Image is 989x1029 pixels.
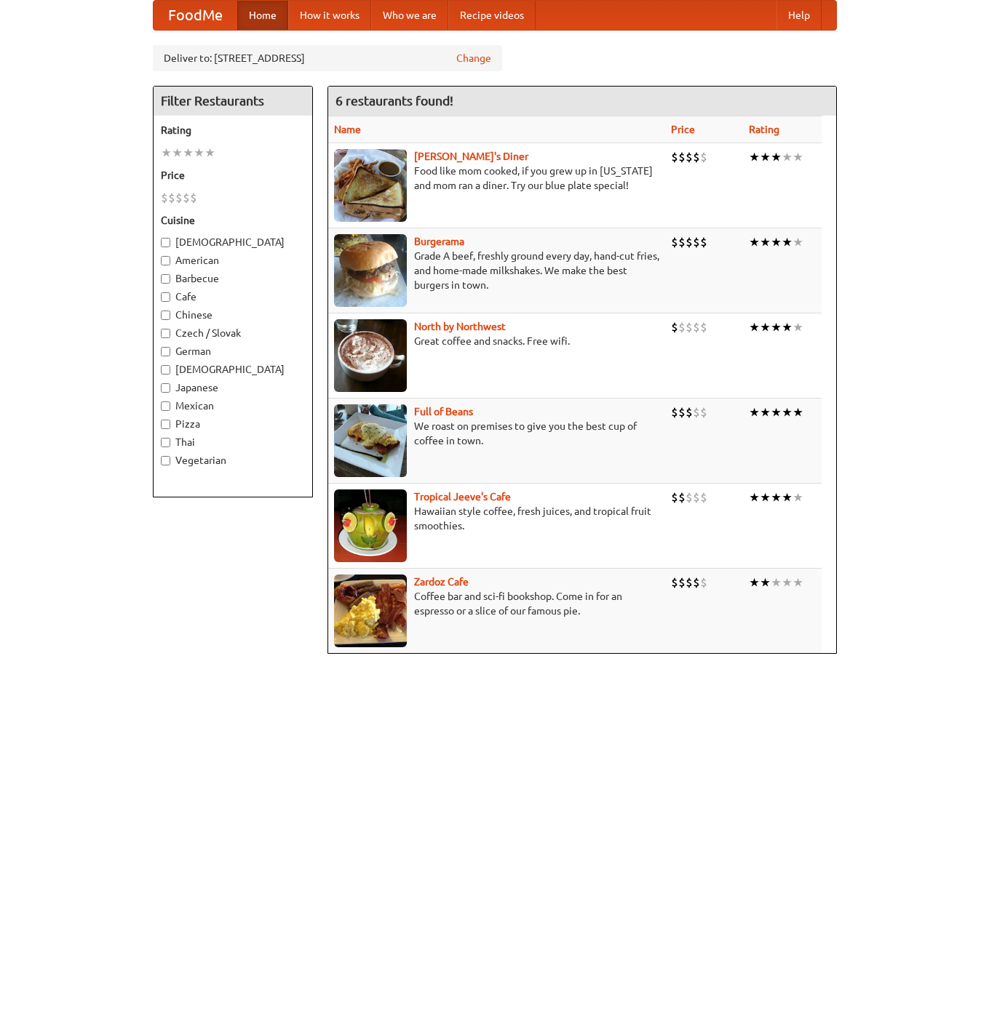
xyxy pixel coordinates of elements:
[686,319,693,335] li: $
[700,489,707,505] li: $
[414,406,473,417] a: Full of Beans
[175,190,183,206] li: $
[776,1,822,30] a: Help
[172,145,183,161] li: ★
[161,383,170,393] input: Japanese
[161,326,305,340] label: Czech / Slovak
[161,438,170,447] input: Thai
[693,319,700,335] li: $
[678,574,686,590] li: $
[693,149,700,165] li: $
[334,574,407,647] img: zardoz.jpg
[183,145,194,161] li: ★
[793,489,803,505] li: ★
[700,319,707,335] li: $
[671,574,678,590] li: $
[161,311,170,320] input: Chinese
[749,574,760,590] li: ★
[782,489,793,505] li: ★
[671,489,678,505] li: $
[161,435,305,449] label: Thai
[334,164,659,193] p: Food like mom cooked, if you grew up in [US_STATE] and mom ran a diner. Try our blue plate special!
[771,404,782,420] li: ★
[686,149,693,165] li: $
[161,235,305,249] label: [DEMOGRAPHIC_DATA]
[693,234,700,250] li: $
[161,256,170,265] input: American
[335,94,453,108] ng-pluralize: 6 restaurants found!
[153,45,502,71] div: Deliver to: [STREET_ADDRESS]
[771,574,782,590] li: ★
[161,344,305,359] label: German
[414,236,464,247] a: Burgerama
[760,234,771,250] li: ★
[671,149,678,165] li: $
[671,404,678,420] li: $
[782,234,793,250] li: ★
[161,362,305,377] label: [DEMOGRAPHIC_DATA]
[448,1,536,30] a: Recipe videos
[771,319,782,335] li: ★
[161,168,305,183] h5: Price
[161,253,305,268] label: American
[288,1,371,30] a: How it works
[414,321,506,332] a: North by Northwest
[671,319,678,335] li: $
[771,149,782,165] li: ★
[334,589,659,618] p: Coffee bar and sci-fi bookshop. Come in for an espresso or a slice of our famous pie.
[749,404,760,420] li: ★
[700,234,707,250] li: $
[686,234,693,250] li: $
[678,404,686,420] li: $
[771,489,782,505] li: ★
[678,234,686,250] li: $
[678,489,686,505] li: $
[671,234,678,250] li: $
[334,124,361,135] a: Name
[161,213,305,228] h5: Cuisine
[700,149,707,165] li: $
[334,489,407,562] img: jeeves.jpg
[782,319,793,335] li: ★
[771,234,782,250] li: ★
[161,399,305,413] label: Mexican
[749,124,779,135] a: Rating
[414,576,469,588] a: Zardoz Cafe
[793,319,803,335] li: ★
[161,365,170,375] input: [DEMOGRAPHIC_DATA]
[161,420,170,429] input: Pizza
[760,574,771,590] li: ★
[161,123,305,137] h5: Rating
[749,489,760,505] li: ★
[793,574,803,590] li: ★
[161,347,170,356] input: German
[414,491,511,503] b: Tropical Jeeve's Cafe
[693,404,700,420] li: $
[678,149,686,165] li: $
[749,234,760,250] li: ★
[161,145,172,161] li: ★
[334,504,659,533] p: Hawaiian style coffee, fresh juices, and tropical fruit smoothies.
[782,149,793,165] li: ★
[456,51,491,65] a: Change
[760,319,771,335] li: ★
[334,249,659,292] p: Grade A beef, freshly ground every day, hand-cut fries, and home-made milkshakes. We make the bes...
[161,453,305,468] label: Vegetarian
[793,149,803,165] li: ★
[161,274,170,284] input: Barbecue
[204,145,215,161] li: ★
[334,234,407,307] img: burgerama.jpg
[782,574,793,590] li: ★
[168,190,175,206] li: $
[760,404,771,420] li: ★
[161,308,305,322] label: Chinese
[154,87,312,116] h4: Filter Restaurants
[700,404,707,420] li: $
[793,234,803,250] li: ★
[334,149,407,222] img: sallys.jpg
[334,404,407,477] img: beans.jpg
[760,149,771,165] li: ★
